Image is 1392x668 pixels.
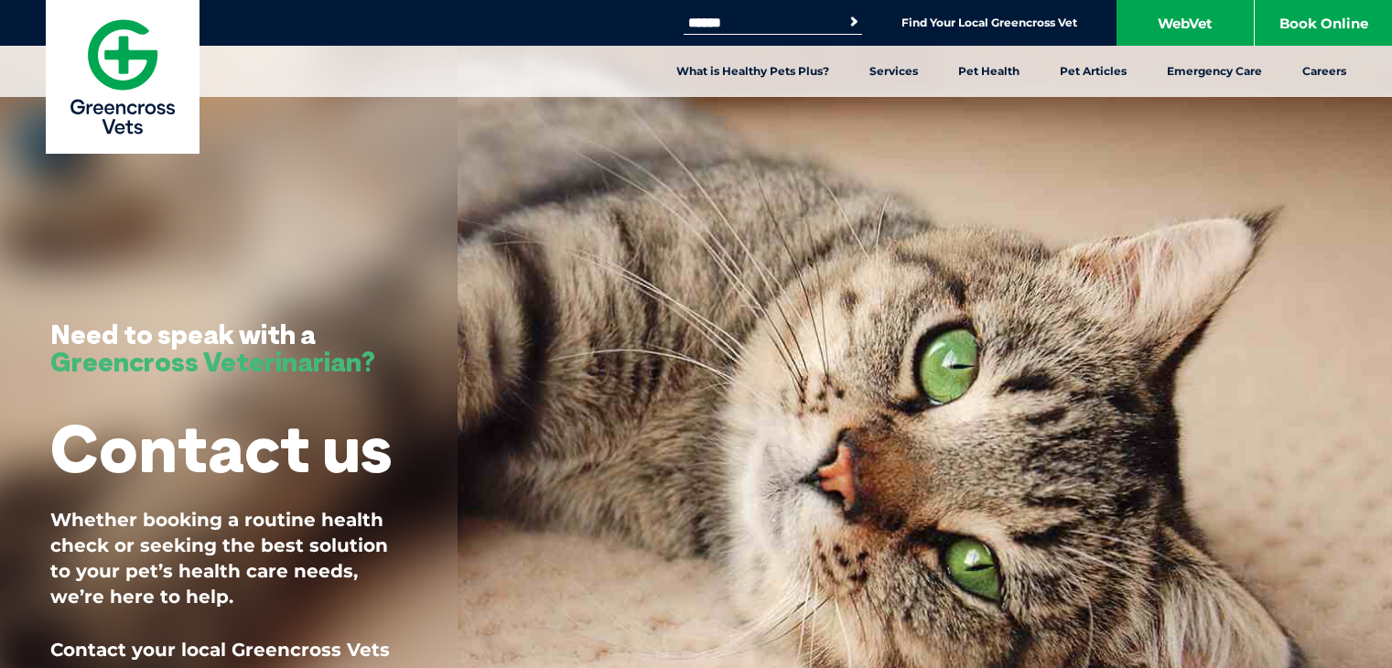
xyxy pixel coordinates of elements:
h3: Need to speak with a [50,320,375,375]
p: Whether booking a routine health check or seeking the best solution to your pet’s health care nee... [50,507,407,609]
a: What is Healthy Pets Plus? [656,46,849,97]
a: Pet Health [938,46,1040,97]
a: Emergency Care [1147,46,1282,97]
a: Careers [1282,46,1366,97]
a: Find Your Local Greencross Vet [901,16,1077,30]
h1: Contact us [50,412,392,484]
button: Search [845,13,863,31]
a: Services [849,46,938,97]
a: Pet Articles [1040,46,1147,97]
span: Greencross Veterinarian? [50,344,375,379]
